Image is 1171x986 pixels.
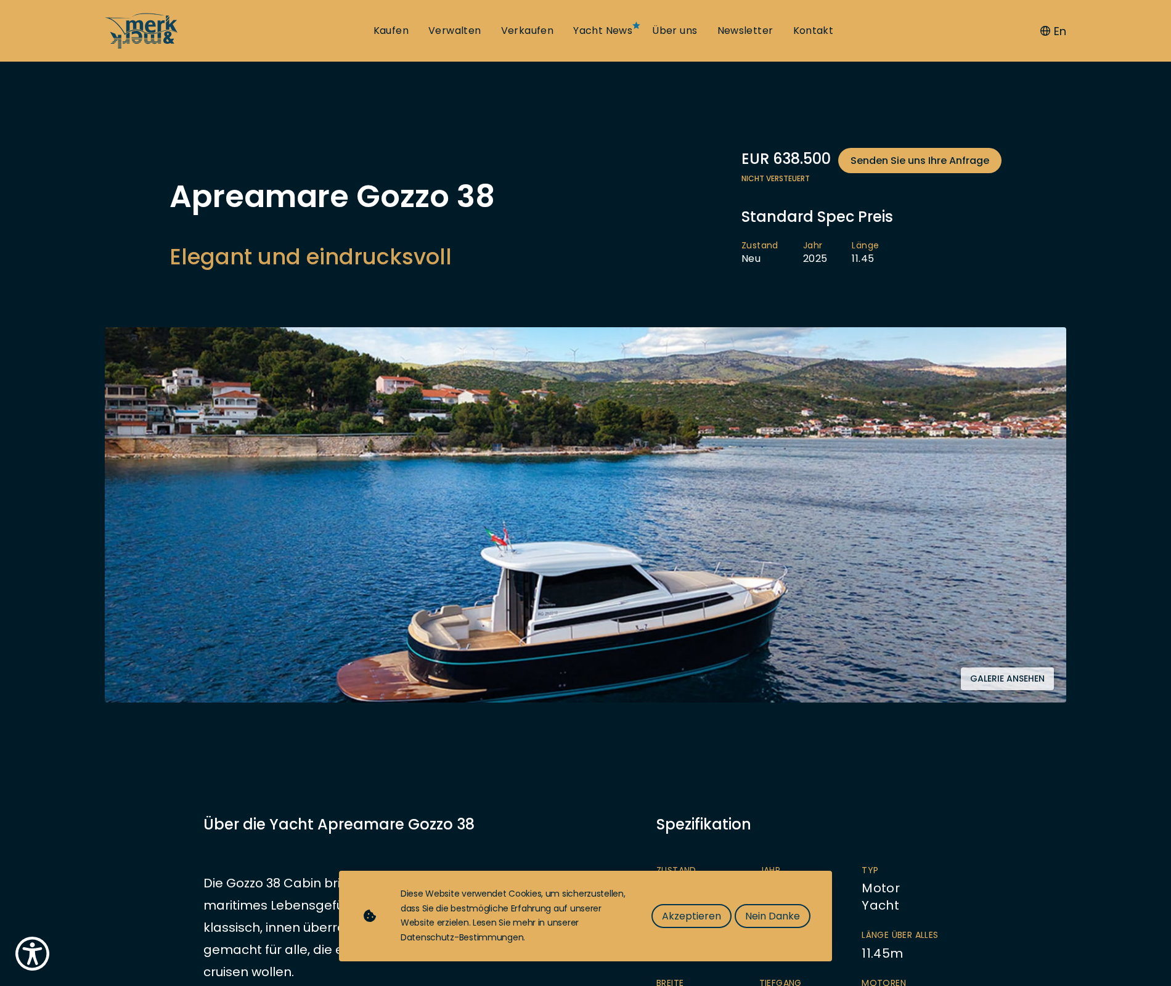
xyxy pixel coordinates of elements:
span: Jahr [759,865,838,877]
div: Spezifikation [656,813,968,835]
a: Newsletter [717,24,773,38]
h1: Apreamare Gozzo 38 [169,181,495,212]
li: 2025 [759,865,862,915]
span: Standard Spec Preis [741,206,893,227]
span: Akzeptieren [662,908,721,924]
img: Merk&Merk [105,327,1066,703]
div: Diese Website verwendet Cookies, um sicherzustellen, dass Sie die bestmögliche Erfahrung auf unse... [401,887,627,945]
button: Show Accessibility Preferences [12,934,52,974]
button: Nein Danke [735,904,810,928]
a: Kontakt [793,24,834,38]
span: Zustand [741,240,778,252]
li: 11.45 [852,240,904,266]
div: EUR 638.500 [741,148,1002,173]
a: Senden Sie uns Ihre Anfrage [838,148,1002,173]
span: Nein Danke [745,908,800,924]
li: 11.45 m [862,929,965,962]
span: Nicht versteuert [741,173,1002,184]
span: Senden Sie uns Ihre Anfrage [851,153,989,168]
a: Über uns [652,24,697,38]
button: Galerie ansehen [961,667,1054,690]
span: Jahr [803,240,828,252]
h2: Elegant und eindrucksvoll [169,242,495,272]
span: Länge über Alles [862,929,940,942]
h3: Über die Yacht Apreamare Gozzo 38 [203,813,570,835]
li: Neu [656,865,759,915]
a: Datenschutz-Bestimmungen [401,931,523,943]
li: 2025 [803,240,852,266]
a: Kaufen [373,24,409,38]
a: Verkaufen [501,24,554,38]
button: Akzeptieren [651,904,732,928]
span: Typ [862,865,940,877]
li: Neu [741,240,803,266]
a: Yacht News [573,24,632,38]
span: Zustand [656,865,735,877]
span: Länge [852,240,879,252]
button: En [1040,23,1066,39]
li: Motor Yacht [862,865,965,915]
a: Verwalten [428,24,481,38]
